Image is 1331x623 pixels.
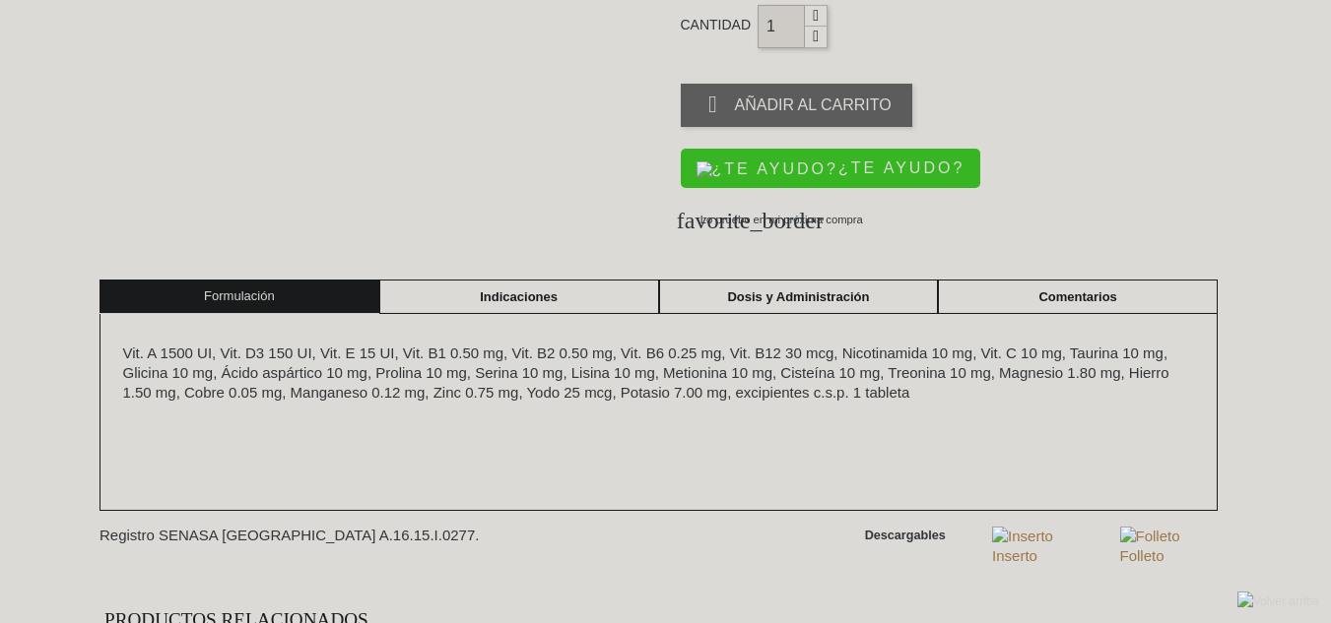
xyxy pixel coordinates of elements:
[659,280,939,314] a: Dosis y Administración
[938,280,1218,314] a: Comentarios
[681,84,912,127] button: Añadir al carrito
[100,280,379,313] a: Formulación
[1237,592,1319,611] img: Volver arriba
[681,15,752,34] label: Cantidad
[123,343,1195,403] p: Vit. A 1500 UI, Vit. D3 150 UI, Vit. E 15 UI, Vit. B1 0.50 mg, Vit. B2 0.50 mg, Vit. B6 0.25 mg, ...
[681,149,981,188] button: ¿TE AYUDO?
[1120,527,1180,564] a: Folleto
[677,214,863,225] span: Lo pruebo en mi próxima compra
[992,527,1053,546] img: Inserto
[379,280,659,314] a: Indicaciones
[697,161,838,177] img: ¿TE AYUDO?
[865,529,946,542] strong: Descargables
[758,5,805,48] input: Cantidad
[701,94,725,118] i: 
[992,527,1053,564] a: Inserto
[85,526,850,545] div: Registro SENASA [GEOGRAPHIC_DATA] A.16.15.I.0277.
[677,209,700,232] i: favorite_border
[1120,527,1180,546] img: Folleto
